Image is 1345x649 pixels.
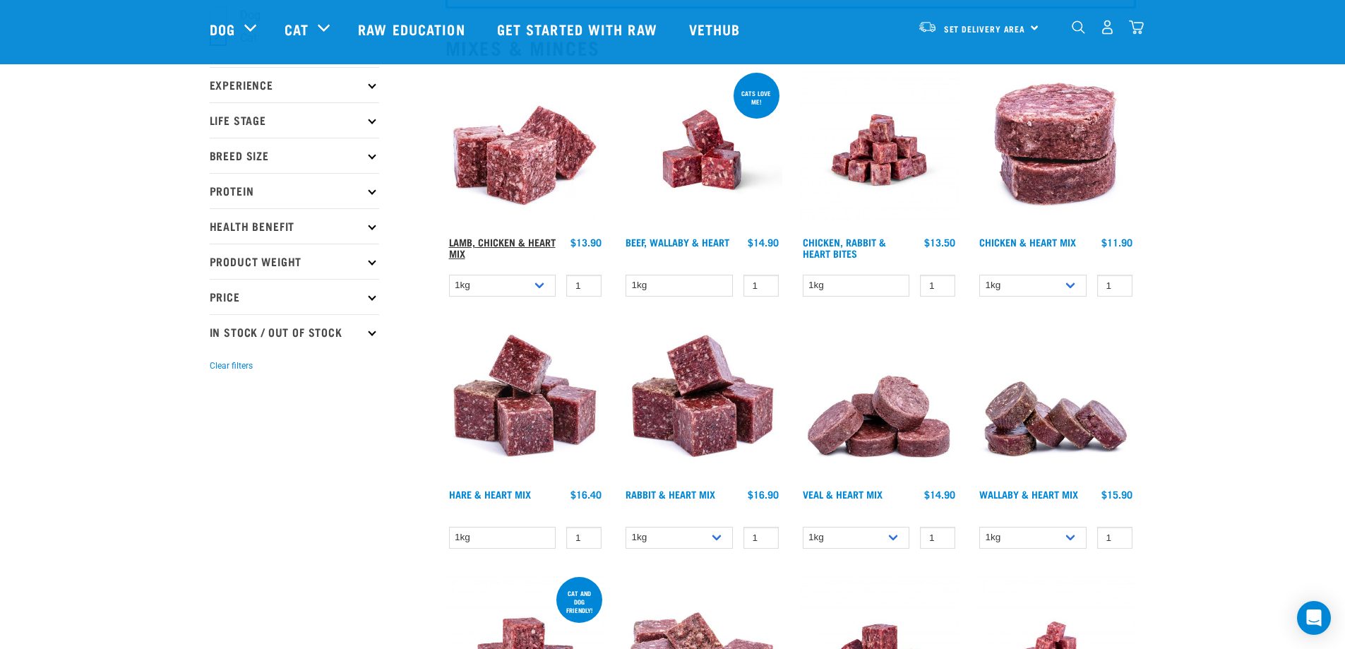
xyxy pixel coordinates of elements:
span: Set Delivery Area [944,26,1026,31]
img: Chicken Rabbit Heart 1609 [799,70,960,230]
img: 1152 Veal Heart Medallions 01 [799,322,960,482]
div: Open Intercom Messenger [1297,601,1331,635]
input: 1 [920,275,955,297]
input: 1 [743,527,779,549]
img: Chicken and Heart Medallions [976,70,1136,230]
img: Raw Essentials 2024 July2572 Beef Wallaby Heart [622,70,782,230]
a: Chicken, Rabbit & Heart Bites [803,239,886,256]
div: Cats love me! [734,83,779,112]
a: Rabbit & Heart Mix [626,492,715,496]
img: 1087 Rabbit Heart Cubes 01 [622,322,782,482]
img: home-icon-1@2x.png [1072,20,1085,34]
img: 1124 Lamb Chicken Heart Mix 01 [446,70,606,230]
a: Hare & Heart Mix [449,492,531,496]
div: $16.90 [748,489,779,500]
p: Product Weight [210,244,379,279]
div: $14.90 [748,237,779,248]
div: $14.90 [924,489,955,500]
p: Price [210,279,379,314]
a: Dog [210,18,235,40]
a: Lamb, Chicken & Heart Mix [449,239,556,256]
input: 1 [1097,275,1132,297]
div: $15.90 [1101,489,1132,500]
img: Pile Of Cubed Hare Heart For Pets [446,322,606,482]
a: Chicken & Heart Mix [979,239,1076,244]
input: 1 [743,275,779,297]
a: Vethub [675,1,758,57]
img: home-icon@2x.png [1129,20,1144,35]
p: Breed Size [210,138,379,173]
input: 1 [920,527,955,549]
input: 1 [566,527,602,549]
img: van-moving.png [918,20,937,33]
a: Raw Education [344,1,482,57]
input: 1 [1097,527,1132,549]
input: 1 [566,275,602,297]
a: Wallaby & Heart Mix [979,492,1078,496]
p: Experience [210,67,379,102]
div: $13.50 [924,237,955,248]
p: Life Stage [210,102,379,138]
button: Clear filters [210,359,253,372]
a: Cat [285,18,309,40]
div: $13.90 [570,237,602,248]
p: In Stock / Out Of Stock [210,314,379,350]
img: user.png [1100,20,1115,35]
p: Protein [210,173,379,208]
a: Beef, Wallaby & Heart [626,239,729,244]
a: Get started with Raw [483,1,675,57]
div: $11.90 [1101,237,1132,248]
img: 1093 Wallaby Heart Medallions 01 [976,322,1136,482]
a: Veal & Heart Mix [803,492,883,496]
p: Health Benefit [210,208,379,244]
div: cat and dog friendly! [556,583,602,621]
div: $16.40 [570,489,602,500]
